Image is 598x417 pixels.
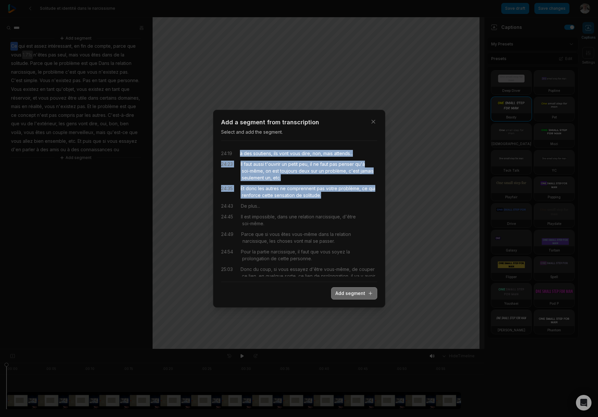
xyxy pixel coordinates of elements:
span: ce [361,185,368,192]
span: t'ouvrir [264,161,280,167]
span: de [269,255,277,262]
span: ne [312,161,319,167]
span: soi-même. [241,220,264,227]
span: on [264,167,271,174]
span: Il [241,161,243,167]
span: prolongation, [320,273,350,279]
span: avoir [363,273,375,279]
span: etc. [272,174,281,181]
span: faut [300,248,309,255]
span: les [257,185,264,192]
h3: Add a segment from transcription [221,118,377,127]
span: se [312,238,318,244]
span: il [350,273,353,279]
span: la [251,248,256,255]
span: des [243,150,252,157]
span: un [318,167,324,174]
span: Donc [241,266,252,273]
span: que [309,248,319,255]
span: c'est [347,167,359,174]
span: coup, [259,266,272,273]
div: 24:35 [221,185,233,199]
span: si [272,266,277,273]
span: la [329,231,334,238]
span: dans [276,213,288,220]
span: donc [244,185,257,192]
span: comprennent [286,185,316,192]
div: 24:19 [221,150,232,157]
span: relation [334,231,351,238]
span: Et [241,185,244,192]
span: jamais [359,167,374,174]
button: Add segment [331,287,377,300]
span: sur [310,167,318,174]
span: toujours [279,167,297,174]
span: vous [268,231,280,238]
span: vous [289,150,300,157]
span: il [296,248,300,255]
span: lien [304,273,313,279]
span: si [264,231,268,238]
span: de [295,192,302,199]
div: 24:54 [221,248,233,262]
span: aussi [252,161,264,167]
span: est [243,213,251,220]
div: 24:43 [221,202,233,209]
span: non, [311,150,322,157]
span: Parce [241,231,254,238]
div: 24:45 [221,213,233,227]
span: mal [303,238,312,244]
span: ne [279,185,286,192]
span: penser [337,161,354,167]
span: essayez [289,266,308,273]
span: en [257,273,264,279]
span: la [345,248,350,255]
span: ils [272,150,278,157]
span: ce [241,273,247,279]
span: relation [297,213,314,220]
span: pas [316,185,325,192]
span: que [254,231,264,238]
span: vous [277,266,289,273]
span: De [241,202,247,209]
span: impossible, [251,213,276,220]
span: renforce [241,192,261,199]
span: un, [264,174,272,181]
span: cette [277,255,289,262]
span: qu'à [354,161,365,167]
span: cette [261,192,273,199]
span: narcissique, [269,248,296,255]
div: 24:23 [221,161,233,181]
span: êtes [280,231,291,238]
span: vous-même [291,231,317,238]
span: ce [297,273,304,279]
span: problème, [324,167,347,174]
span: couper [358,266,375,273]
span: d'être [308,266,323,273]
span: autres [264,185,279,192]
span: un [280,161,287,167]
span: narcissique, [241,238,268,244]
span: une [288,213,297,220]
div: 25:03 [221,266,233,286]
span: seulement [241,174,264,181]
span: problème, [337,185,361,192]
span: qui [368,185,375,192]
span: soutiens, [252,150,272,157]
span: petit [287,161,298,167]
span: pas [328,161,337,167]
span: les [268,238,276,244]
div: Open Intercom Messenger [576,395,592,411]
span: y [359,273,363,279]
span: vous-même, [323,266,351,273]
span: vont [278,150,289,157]
span: mais [322,150,333,157]
span: lien, [247,273,257,279]
p: Select and add the segment. [221,129,377,135]
span: Pour [241,248,251,255]
span: choses [276,238,293,244]
div: 24:49 [221,231,233,244]
span: votre [325,185,337,192]
span: peu, [298,161,309,167]
span: dans [317,231,329,238]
